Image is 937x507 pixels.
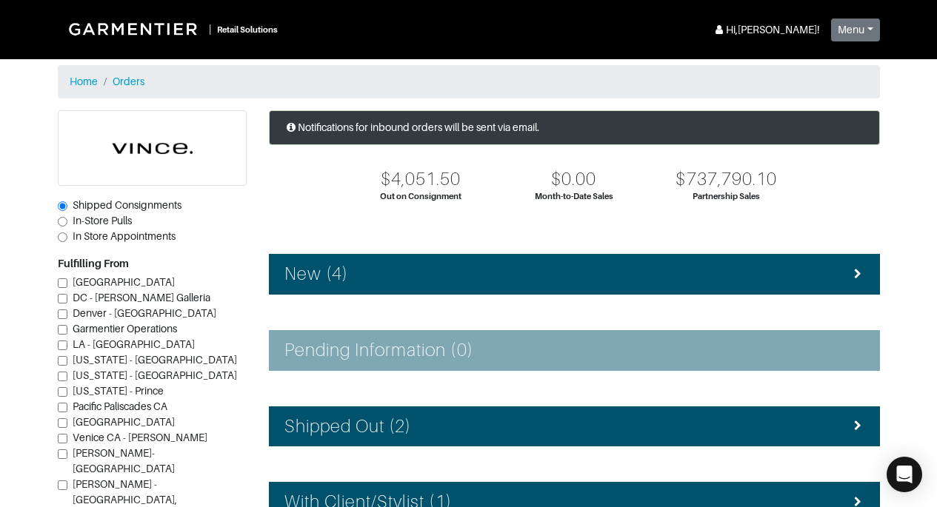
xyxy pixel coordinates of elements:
[58,201,67,211] input: Shipped Consignments
[58,356,67,366] input: [US_STATE] - [GEOGRAPHIC_DATA]
[73,447,175,474] span: [PERSON_NAME]-[GEOGRAPHIC_DATA]
[58,372,67,381] input: [US_STATE] - [GEOGRAPHIC_DATA]
[73,323,177,335] span: Garmentier Operations
[887,457,922,492] div: Open Intercom Messenger
[58,65,880,98] nav: breadcrumb
[284,416,412,437] h4: Shipped Out (2)
[58,217,67,226] input: In-Store Pulls
[73,400,167,412] span: Pacific Paliscades CA
[58,403,67,412] input: Pacific Paliscades CA
[58,418,67,428] input: [GEOGRAPHIC_DATA]
[831,19,880,41] button: Menu
[73,385,164,397] span: [US_STATE] - Prince
[380,190,461,203] div: Out on Consignment
[381,169,461,190] div: $4,051.50
[58,480,67,490] input: [PERSON_NAME] - [GEOGRAPHIC_DATA], [GEOGRAPHIC_DATA]
[284,263,348,285] h4: New (4)
[676,169,777,190] div: $737,790.10
[59,111,246,185] img: cyAkLTq7csKWtL9WARqkkVaF.png
[73,416,175,428] span: [GEOGRAPHIC_DATA]
[73,432,207,443] span: Venice CA - [PERSON_NAME]
[209,21,211,37] div: |
[58,340,67,350] input: LA - [GEOGRAPHIC_DATA]
[58,434,67,443] input: Venice CA - [PERSON_NAME]
[58,449,67,459] input: [PERSON_NAME]-[GEOGRAPHIC_DATA]
[70,75,98,87] a: Home
[73,307,216,319] span: Denver - [GEOGRAPHIC_DATA]
[693,190,760,203] div: Partnership Sales
[73,230,176,242] span: In Store Appointments
[73,276,175,288] span: [GEOGRAPHIC_DATA]
[58,278,67,288] input: [GEOGRAPHIC_DATA]
[73,354,237,366] span: [US_STATE] - [GEOGRAPHIC_DATA]
[535,190,613,203] div: Month-to-Date Sales
[58,232,67,242] input: In Store Appointments
[73,338,195,350] span: LA - [GEOGRAPHIC_DATA]
[58,12,284,46] a: |Retail Solutions
[58,387,67,397] input: [US_STATE] - Prince
[58,256,129,272] label: Fulfilling From
[58,325,67,335] input: Garmentier Operations
[73,215,132,226] span: In-Store Pulls
[61,15,209,43] img: Garmentier
[113,75,144,87] a: Orders
[58,309,67,319] input: Denver - [GEOGRAPHIC_DATA]
[73,199,181,211] span: Shipped Consignments
[73,369,237,381] span: [US_STATE] - [GEOGRAPHIC_DATA]
[284,340,473,361] h4: Pending Information (0)
[58,294,67,303] input: DC - [PERSON_NAME] Galleria
[217,25,278,34] small: Retail Solutions
[73,292,210,303] span: DC - [PERSON_NAME] Galleria
[551,169,596,190] div: $0.00
[713,22,819,38] div: Hi, [PERSON_NAME] !
[269,110,880,145] div: Notifications for inbound orders will be sent via email.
